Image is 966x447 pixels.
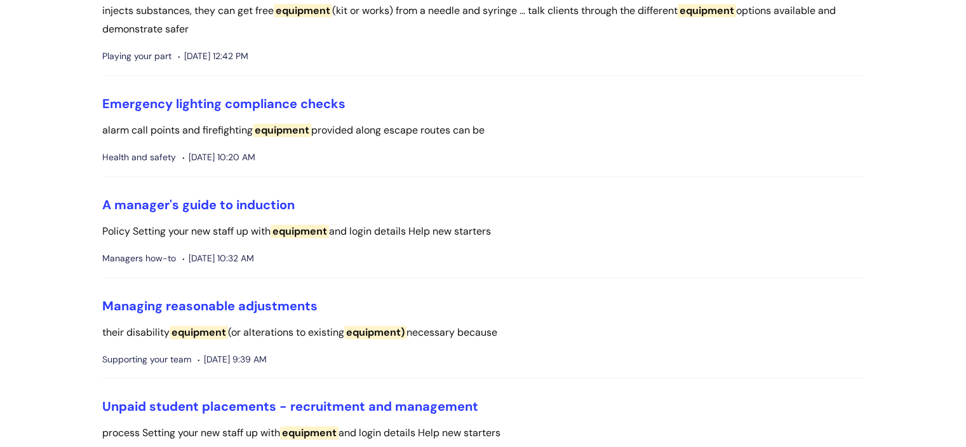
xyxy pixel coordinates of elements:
[102,223,864,241] p: Policy Setting your new staff up with and login details Help new starters
[344,326,406,339] span: equipment)
[182,149,255,165] span: [DATE] 10:20 AM
[271,224,329,238] span: equipment
[102,196,295,213] a: A manager's guide to induction
[198,352,267,368] span: [DATE] 9:39 AM
[253,123,311,137] span: equipment
[182,251,254,266] span: [DATE] 10:32 AM
[102,48,171,64] span: Playing your part
[102,149,176,165] span: Health and safety
[102,121,864,140] p: alarm call points and firefighting provided along escape routes can be
[102,398,478,415] a: Unpaid student placements - recruitment and management
[102,95,345,112] a: Emergency lighting compliance checks
[102,352,191,368] span: Supporting your team
[102,324,864,342] p: their disability (or alterations to existing necessary because
[274,4,332,17] span: equipment
[280,426,339,439] span: equipment
[102,424,864,443] p: process Setting your new staff up with and login details Help new starters
[678,4,736,17] span: equipment
[102,2,864,39] p: injects substances, they can get free (kit or works) from a needle and syringe ... talk clients t...
[102,251,176,266] span: Managers how-to
[178,48,248,64] span: [DATE] 12:42 PM
[170,326,228,339] span: equipment
[102,298,318,314] a: Managing reasonable adjustments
